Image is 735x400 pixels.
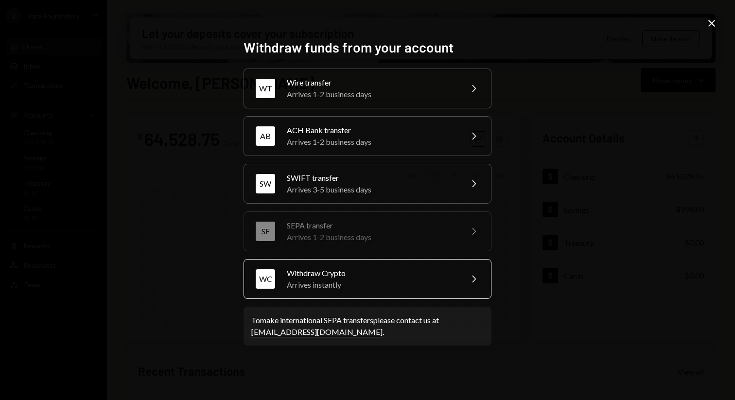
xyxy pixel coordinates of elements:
[256,79,275,98] div: WT
[287,267,456,279] div: Withdraw Crypto
[244,211,491,251] button: SESEPA transferArrives 1-2 business days
[287,136,456,148] div: Arrives 1-2 business days
[251,327,383,337] a: [EMAIL_ADDRESS][DOMAIN_NAME]
[287,231,456,243] div: Arrives 1-2 business days
[287,220,456,231] div: SEPA transfer
[287,88,456,100] div: Arrives 1-2 business days
[244,259,491,299] button: WCWithdraw CryptoArrives instantly
[287,124,456,136] div: ACH Bank transfer
[256,269,275,289] div: WC
[287,184,456,195] div: Arrives 3-5 business days
[244,69,491,108] button: WTWire transferArrives 1-2 business days
[244,164,491,204] button: SWSWIFT transferArrives 3-5 business days
[287,77,456,88] div: Wire transfer
[256,222,275,241] div: SE
[244,38,491,57] h2: Withdraw funds from your account
[287,172,456,184] div: SWIFT transfer
[251,314,484,338] div: To make international SEPA transfers please contact us at .
[244,116,491,156] button: ABACH Bank transferArrives 1-2 business days
[256,126,275,146] div: AB
[256,174,275,193] div: SW
[287,279,456,291] div: Arrives instantly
